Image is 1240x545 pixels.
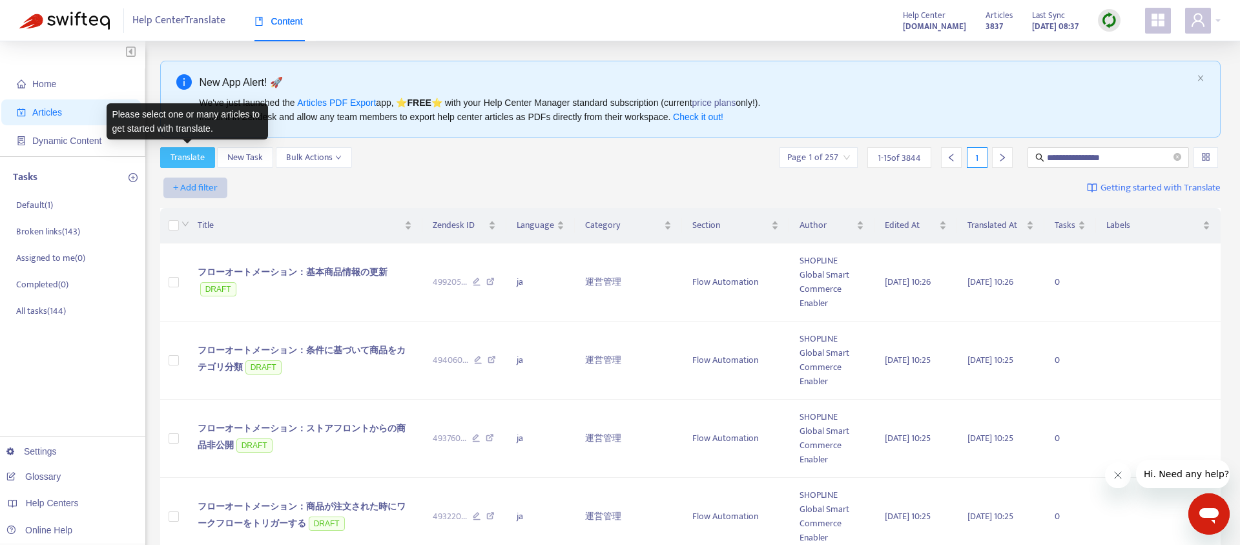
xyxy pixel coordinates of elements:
[181,220,189,228] span: down
[506,208,575,243] th: Language
[885,509,931,524] span: [DATE] 10:25
[874,208,957,243] th: Edited At
[335,154,342,161] span: down
[789,208,874,243] th: Author
[575,243,682,322] td: 運営管理
[1100,181,1221,196] span: Getting started with Translate
[903,19,966,34] a: [DOMAIN_NAME]
[789,322,874,400] td: SHOPLINE Global Smart Commerce Enabler
[407,98,431,108] b: FREE
[170,150,205,165] span: Translate
[967,274,1013,289] span: [DATE] 10:26
[433,431,466,446] span: 493760 ...
[32,136,101,146] span: Dynamic Content
[1105,462,1131,488] iframe: メッセージを閉じる
[692,218,769,232] span: Section
[878,151,921,165] span: 1 - 15 of 3844
[16,278,68,291] p: Completed ( 0 )
[163,178,227,198] button: + Add filter
[1197,74,1204,82] span: close
[16,198,53,212] p: Default ( 1 )
[1136,460,1230,488] iframe: 会社からのメッセージ
[422,208,507,243] th: Zendesk ID
[947,153,956,162] span: left
[433,218,486,232] span: Zendesk ID
[1096,208,1221,243] th: Labels
[800,218,854,232] span: Author
[789,243,874,322] td: SHOPLINE Global Smart Commerce Enabler
[1055,218,1075,232] span: Tasks
[673,112,723,122] a: Check it out!
[200,74,1192,90] div: New App Alert! 🚀
[6,471,61,482] a: Glossary
[254,16,303,26] span: Content
[276,147,352,168] button: Bulk Actionsdown
[433,353,468,367] span: 494060 ...
[1101,12,1117,28] img: sync.dc5367851b00ba804db3.png
[517,218,554,232] span: Language
[682,243,789,322] td: Flow Automation
[957,208,1045,243] th: Translated At
[885,274,931,289] span: [DATE] 10:26
[967,353,1013,367] span: [DATE] 10:25
[107,103,268,139] div: Please select one or many articles to get started with translate.
[176,74,192,90] span: info-circle
[32,79,56,89] span: Home
[17,136,26,145] span: container
[236,438,273,453] span: DRAFT
[254,17,263,26] span: book
[967,431,1013,446] span: [DATE] 10:25
[200,282,236,296] span: DRAFT
[692,98,736,108] a: price plans
[789,400,874,478] td: SHOPLINE Global Smart Commerce Enabler
[1150,12,1166,28] span: appstore
[1173,152,1181,164] span: close-circle
[297,98,376,108] a: Articles PDF Export
[1106,218,1200,232] span: Labels
[1032,19,1079,34] strong: [DATE] 08:37
[433,275,467,289] span: 499205 ...
[173,180,218,196] span: + Add filter
[200,96,1192,124] div: We've just launched the app, ⭐ ⭐️ with your Help Center Manager standard subscription (current on...
[16,251,85,265] p: Assigned to me ( 0 )
[227,150,263,165] span: New Task
[1032,8,1065,23] span: Last Sync
[967,218,1024,232] span: Translated At
[885,218,936,232] span: Edited At
[1044,208,1096,243] th: Tasks
[1044,322,1096,400] td: 0
[160,147,215,168] button: Translate
[1188,493,1230,535] iframe: メッセージングウィンドウを開くボタン
[17,108,26,117] span: account-book
[26,498,79,508] span: Help Centers
[198,499,406,531] span: フローオートメーション：商品が注文された時にワークフローをトリガーする
[1197,74,1204,83] button: close
[1087,178,1221,198] a: Getting started with Translate
[132,8,225,33] span: Help Center Translate
[17,79,26,88] span: home
[19,12,110,30] img: Swifteq
[217,147,273,168] button: New Task
[885,353,931,367] span: [DATE] 10:25
[16,304,66,318] p: All tasks ( 144 )
[682,208,789,243] th: Section
[198,218,402,232] span: Title
[903,8,945,23] span: Help Center
[32,107,62,118] span: Articles
[16,225,80,238] p: Broken links ( 143 )
[309,517,345,531] span: DRAFT
[986,8,1013,23] span: Articles
[6,525,72,535] a: Online Help
[198,421,406,453] span: フローオートメーション：ストアフロントからの商品非公開
[506,243,575,322] td: ja
[885,431,931,446] span: [DATE] 10:25
[967,509,1013,524] span: [DATE] 10:25
[575,400,682,478] td: 運営管理
[245,360,282,375] span: DRAFT
[6,446,57,457] a: Settings
[1044,243,1096,322] td: 0
[1173,153,1181,161] span: close-circle
[1190,12,1206,28] span: user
